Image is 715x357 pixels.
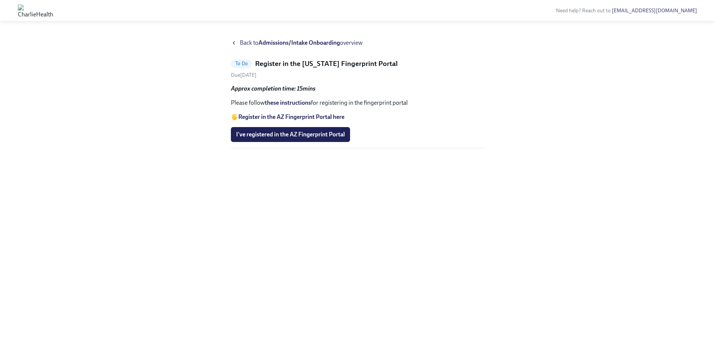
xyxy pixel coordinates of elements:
a: [EMAIL_ADDRESS][DOMAIN_NAME] [612,7,697,14]
strong: Admissions/Intake Onboarding [258,39,340,46]
span: I've registered in the AZ Fingerprint Portal [236,131,345,138]
a: Register in the AZ Fingerprint Portal here [238,113,344,120]
p: Please follow for registering in the fingerprint portal [231,99,484,107]
h5: Register in the [US_STATE] Fingerprint Portal [255,59,398,69]
span: To Do [231,61,252,66]
strong: Approx completion time: 15mins [231,85,315,92]
span: Need help? Reach out to [556,7,697,14]
span: Friday, October 17th 2025, 10:00 am [231,72,257,78]
a: these instructions [265,99,311,106]
button: I've registered in the AZ Fingerprint Portal [231,127,350,142]
span: Back to overview [240,39,363,47]
p: 🖐️ [231,113,484,121]
img: CharlieHealth [18,4,53,16]
a: Back toAdmissions/Intake Onboardingoverview [231,39,484,47]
